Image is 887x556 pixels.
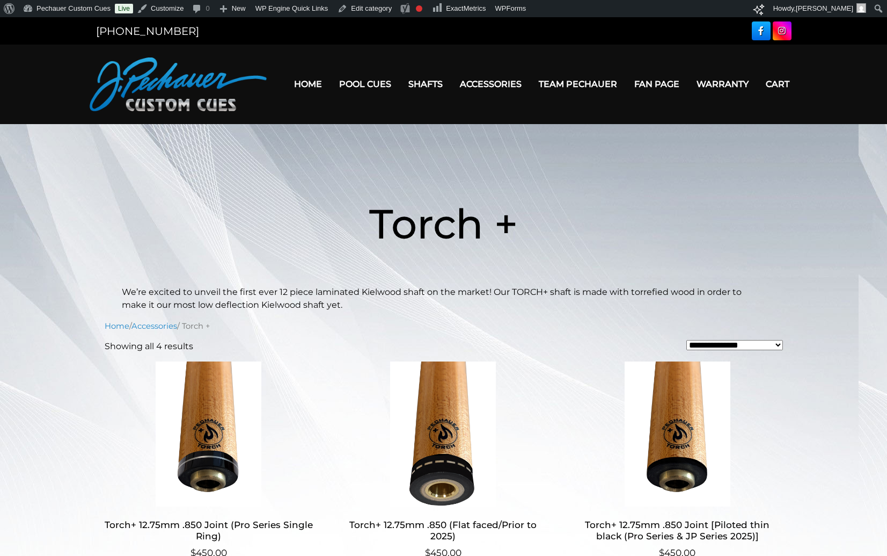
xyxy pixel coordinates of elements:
[451,70,530,98] a: Accessories
[115,4,133,13] a: Live
[688,70,757,98] a: Warranty
[400,70,451,98] a: Shafts
[369,199,518,249] span: Torch +
[105,515,313,546] h2: Torch+ 12.75mm .850 Joint (Pro Series Single Ring)
[90,57,267,111] img: Pechauer Custom Cues
[105,340,193,353] p: Showing all 4 results
[626,70,688,98] a: Fan Page
[446,4,486,12] span: ExactMetrics
[105,320,783,332] nav: Breadcrumb
[331,70,400,98] a: Pool Cues
[573,515,782,546] h2: Torch+ 12.75mm .850 Joint [Piloted thin black (Pro Series & JP Series 2025)]
[530,70,626,98] a: Team Pechauer
[285,70,331,98] a: Home
[339,362,547,507] img: Torch+ 12.75mm .850 (Flat faced/Prior to 2025)
[416,5,422,12] div: Focus keyphrase not set
[339,515,547,546] h2: Torch+ 12.75mm .850 (Flat faced/Prior to 2025)
[796,4,853,12] span: [PERSON_NAME]
[96,25,199,38] a: [PHONE_NUMBER]
[105,362,313,507] img: Torch+ 12.75mm .850 Joint (Pro Series Single Ring)
[757,70,798,98] a: Cart
[131,321,177,331] a: Accessories
[105,321,129,331] a: Home
[686,340,783,350] select: Shop order
[122,286,766,312] p: We’re excited to unveil the first ever 12 piece laminated Kielwood shaft on the market! Our TORCH...
[573,362,782,507] img: Torch+ 12.75mm .850 Joint [Piloted thin black (Pro Series & JP Series 2025)]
